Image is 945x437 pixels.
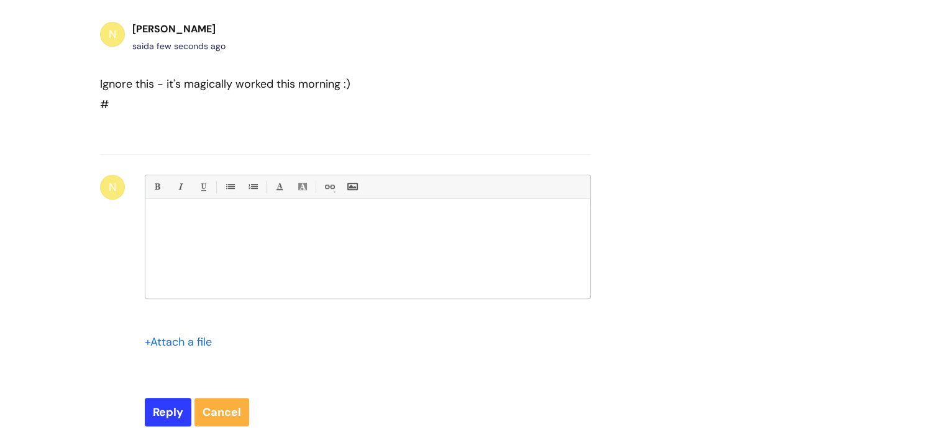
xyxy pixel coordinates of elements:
[132,39,226,54] div: said
[294,179,310,195] a: Back Color
[100,175,125,200] div: N
[132,22,216,35] b: [PERSON_NAME]
[149,40,226,52] span: Wed, 10 Sep, 2025 at 8:46 AM
[194,398,249,426] a: Cancel
[195,179,211,195] a: Underline(Ctrl-U)
[145,398,191,426] input: Reply
[272,179,287,195] a: Font Color
[100,74,546,114] div: #
[222,179,237,195] a: • Unordered List (Ctrl-Shift-7)
[100,22,125,47] div: N
[172,179,188,195] a: Italic (Ctrl-I)
[145,332,219,352] div: Attach a file
[245,179,260,195] a: 1. Ordered List (Ctrl-Shift-8)
[344,179,360,195] a: Insert Image...
[321,179,337,195] a: Link
[149,179,165,195] a: Bold (Ctrl-B)
[100,74,546,94] div: Ignore this - it's magically worked this morning :)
